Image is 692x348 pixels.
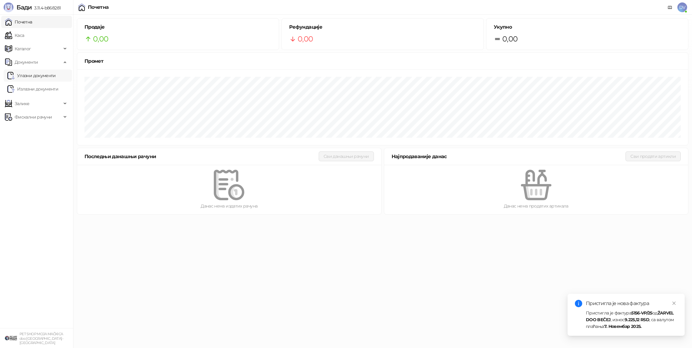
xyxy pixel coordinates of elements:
span: 0,00 [93,33,108,45]
span: Каталог [15,43,31,55]
span: info-circle [575,300,582,307]
strong: 5156-VP/25 [631,310,652,316]
span: close [672,301,676,305]
div: Данас нема издатих рачуна [87,203,371,209]
small: PET SHOP MOJA MAČKICA doo [GEOGRAPHIC_DATA]-[GEOGRAPHIC_DATA] [20,332,63,345]
div: Почетна [88,5,109,10]
a: Излазни документи [7,83,58,95]
strong: 9.225,12 RSD [625,317,649,322]
strong: 7. Новембар 2025. [604,324,642,329]
h5: Укупно [494,23,681,31]
a: Close [671,300,677,307]
a: Документација [665,2,675,12]
span: Фискални рачуни [15,111,52,123]
span: 0,00 [298,33,313,45]
div: Данас нема продатих артикала [394,203,679,209]
span: Залихе [15,98,29,110]
button: Сви продати артикли [626,151,681,161]
strong: ŽARVEL DOO BEČEJ [586,310,674,322]
div: Најпродаваније данас [392,153,626,160]
a: Каса [5,29,24,41]
span: Документи [15,56,38,68]
div: Промет [84,57,681,65]
img: Logo [4,2,13,12]
a: Ulazni dokumentiУлазни документи [7,69,56,82]
h5: Продаје [84,23,271,31]
div: Пристигла је фактура од , износ , са валутом плаћања [586,310,677,330]
span: DV [677,2,687,12]
div: Пристигла је нова фактура [586,300,677,307]
a: Почетна [5,16,32,28]
button: Сви данашњи рачуни [319,151,374,161]
h5: Рефундације [289,23,476,31]
img: 64x64-companyLogo-9f44b8df-f022-41eb-b7d6-300ad218de09.png [5,332,17,344]
span: Бади [16,4,32,11]
span: 3.11.4-b868281 [32,5,61,11]
span: 0,00 [502,33,518,45]
div: Последњи данашњи рачуни [84,153,319,160]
